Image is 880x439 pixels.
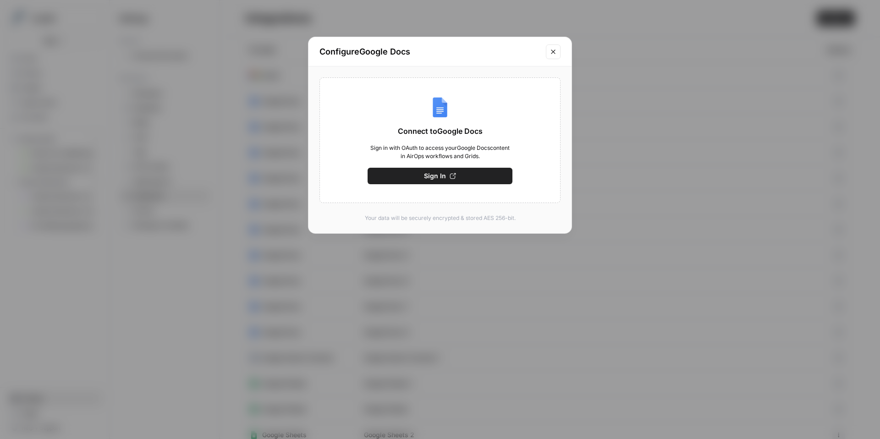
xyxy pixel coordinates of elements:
[429,96,451,118] img: Google Docs
[368,144,512,160] span: Sign in with OAuth to access your Google Docs content in AirOps workflows and Grids.
[319,214,561,222] p: Your data will be securely encrypted & stored AES 256-bit.
[368,168,512,184] button: Sign In
[546,44,561,59] button: Close modal
[424,171,446,181] span: Sign In
[319,45,540,58] h2: Configure Google Docs
[398,126,483,137] span: Connect to Google Docs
